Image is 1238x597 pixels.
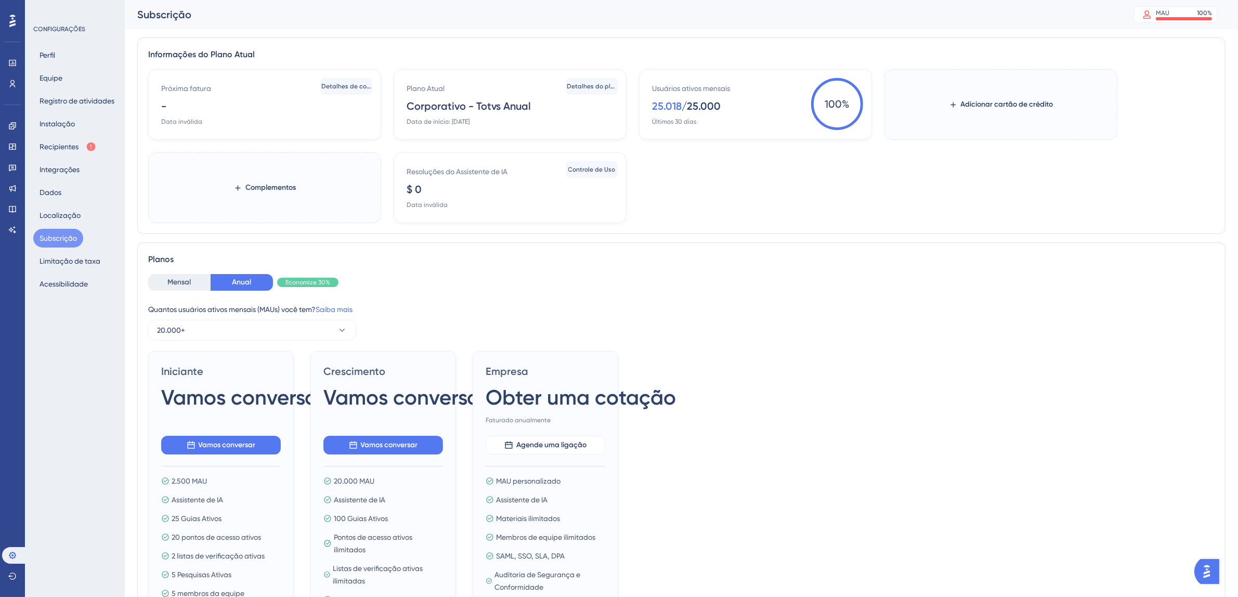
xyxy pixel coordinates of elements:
button: Limitação de taxa [33,252,107,270]
font: Materiais ilimitados [496,514,560,523]
font: 25.000 [687,100,721,112]
font: Informações do Plano Atual [148,49,255,59]
font: Equipe [40,74,62,82]
font: CONFIGURAÇÕES [33,25,85,33]
button: Adicionar cartão de crédito [932,95,1070,114]
font: Localização [40,211,81,219]
button: Agende uma ligação [486,436,605,455]
font: Assistente de IA [172,496,223,504]
font: Data de início: [DATE] [407,118,470,125]
font: Vamos conversar [361,440,418,449]
font: Complementos [245,183,296,192]
font: MAU personalizado [496,477,561,485]
font: Detalhes do plano [567,83,622,90]
button: Recipientes [33,137,102,156]
button: Acessibilidade [33,275,94,293]
font: Adicionar cartão de crédito [961,100,1053,109]
font: Iniciante [161,365,203,378]
font: Auditoria de Segurança e Conformidade [494,570,580,591]
font: Últimos 30 dias [652,118,696,125]
font: Crescimento [323,365,385,378]
font: Planos [148,254,174,264]
font: Obter uma cotação [486,385,676,410]
font: Vamos conversar [199,440,256,449]
font: Recipientes [40,142,79,151]
font: - [161,100,166,112]
font: Empresa [486,365,528,378]
button: Equipe [33,69,69,87]
button: Integrações [33,160,86,179]
font: Listas de verificação ativas ilimitadas [333,564,423,585]
font: Dados [40,188,61,197]
font: Assistente de IA [334,496,385,504]
button: Instalação [33,114,81,133]
button: Detalhes do plano [566,78,618,95]
font: Membros de equipe ilimitados [496,533,595,541]
font: % [1207,9,1212,17]
font: 25 Guias Ativos [172,514,221,523]
font: / [682,100,687,112]
a: Saiba mais [316,305,353,314]
button: Mensal [148,274,211,291]
font: SAML, SSO, SLA, DPA [496,552,565,560]
font: Agende uma ligação [516,440,587,449]
font: Vamos conversar [161,385,325,410]
font: Vamos conversar [323,385,487,410]
font: 2.500 MAU [172,477,207,485]
font: Anual [232,278,252,287]
button: Vamos conversar [323,436,443,455]
font: 100 Guias Ativos [334,514,388,523]
font: Data inválida [407,201,448,209]
font: 100 [825,98,842,110]
button: Registro de atividades [33,92,121,110]
font: Resoluções do Assistente de IA [407,167,507,176]
font: 100 [1197,9,1207,17]
button: Vamos conversar [161,436,281,455]
font: Faturado anualmente [486,417,551,424]
font: Controle de Uso [568,166,616,173]
font: 20 pontos de acesso ativos [172,533,261,541]
iframe: UserGuiding AI Assistant Launcher [1194,556,1226,587]
font: Registro de atividades [40,97,114,105]
font: $ 0 [407,183,422,196]
button: Perfil [33,46,61,64]
font: 2 listas de verificação ativas [172,552,265,560]
font: Corporativo - Totvs Anual [407,100,531,112]
font: Economize 30% [285,279,330,286]
font: Instalação [40,120,75,128]
button: Localização [33,206,87,225]
font: Usuários ativos mensais [652,84,730,93]
font: Quantos usuários ativos mensais (MAUs) você tem? [148,305,316,314]
button: Controle de Uso [566,161,618,178]
font: Assistente de IA [496,496,548,504]
button: Subscrição [33,229,83,248]
font: 20.000+ [157,326,185,334]
font: Limitação de taxa [40,257,100,265]
button: Detalhes de cobrança [320,78,372,95]
font: Plano Atual [407,84,445,93]
font: Data inválida [161,118,202,125]
font: 25.018 [652,100,682,112]
font: Acessibilidade [40,280,88,288]
font: Próxima fatura [161,84,211,93]
font: Mensal [168,278,191,287]
button: Dados [33,183,68,202]
font: MAU [1156,9,1169,17]
font: Perfil [40,51,55,59]
font: Subscrição [137,8,191,21]
font: 20.000 MAU [334,477,374,485]
font: Detalhes de cobrança [321,83,388,90]
button: 20.000+ [148,320,356,341]
font: Subscrição [40,234,77,242]
button: Anual [211,274,273,291]
font: Integrações [40,165,80,174]
button: Complementos [217,178,312,197]
font: 5 Pesquisas Ativas [172,570,231,579]
font: Pontos de acesso ativos ilimitados [334,533,412,554]
font: % [842,98,850,110]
